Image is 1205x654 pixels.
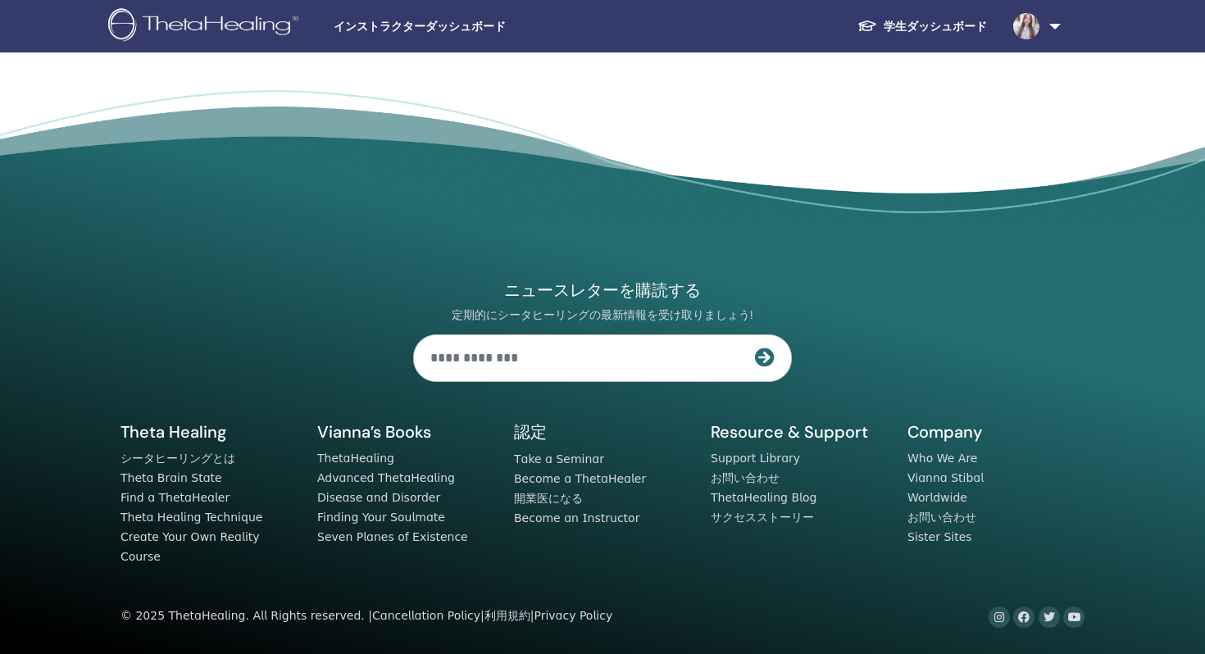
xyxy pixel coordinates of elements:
[108,8,304,45] img: logo.png
[711,491,816,504] a: ThetaHealing Blog
[514,452,604,466] a: Take a Seminar
[120,511,262,524] a: Theta Healing Technique
[1013,13,1039,39] img: default.jpg
[317,452,394,465] a: ThetaHealing
[317,530,468,543] a: Seven Planes of Existence
[120,471,222,484] a: Theta Brain State
[711,511,814,524] a: サクセスストーリー
[907,511,976,524] a: お問い合わせ
[711,452,800,465] a: Support Library
[514,421,691,443] h5: 認定
[907,471,984,484] a: Vianna Stibal
[334,18,580,35] span: インストラクターダッシュボード
[711,471,780,484] a: お問い合わせ
[317,471,455,484] a: Advanced ThetaHealing
[120,452,235,465] a: シータヒーリングとは
[907,491,967,504] a: Worldwide
[711,421,888,443] h5: Resource & Support
[907,452,977,465] a: Who We Are
[317,491,440,504] a: Disease and Disorder
[907,530,972,543] a: Sister Sites
[413,279,792,302] h4: ニュースレターを購読する
[120,491,230,504] a: Find a ThetaHealer
[120,530,260,563] a: Create Your Own Reality Course
[514,511,639,525] a: Become an Instructor
[534,609,612,622] a: Privacy Policy
[514,472,646,485] a: Become a ThetaHealer
[120,421,298,443] h5: Theta Healing
[372,609,480,622] a: Cancellation Policy
[120,606,612,626] div: © 2025 ThetaHealing. All Rights reserved. | | |
[484,609,530,622] a: 利用規約
[857,19,877,33] img: graduation-cap-white.svg
[317,421,494,443] h5: Vianna’s Books
[907,421,1084,443] h5: Company
[514,492,583,505] a: 開業医になる
[844,11,1000,42] a: 学生ダッシュボード
[317,511,445,524] a: Finding Your Soulmate
[413,307,792,323] p: 定期的にシータヒーリングの最新情報を受け取りましょう!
